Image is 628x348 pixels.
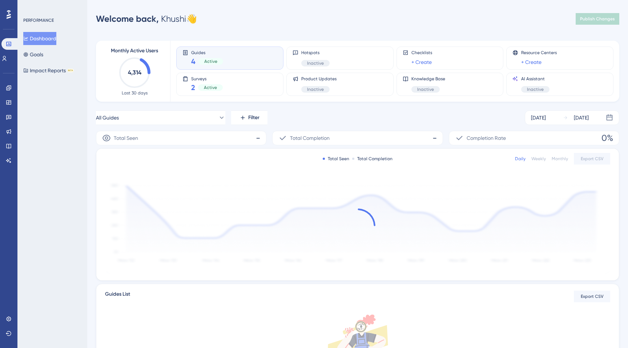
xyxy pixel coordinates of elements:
a: + Create [521,58,542,66]
span: Guides List [105,290,130,303]
span: Inactive [307,60,324,66]
span: Surveys [191,76,223,81]
span: AI Assistant [521,76,549,82]
span: Filter [248,113,259,122]
button: Impact ReportsBETA [23,64,74,77]
div: [DATE] [531,113,546,122]
span: Welcome back, [96,13,159,24]
button: All Guides [96,110,225,125]
span: 2 [191,82,195,93]
span: Inactive [527,86,544,92]
div: Weekly [531,156,546,162]
span: Total Completion [290,134,330,142]
button: Goals [23,48,43,61]
div: Total Seen [323,156,349,162]
div: Khushi 👋 [96,13,197,25]
div: Monthly [552,156,568,162]
button: Filter [231,110,267,125]
span: Knowledge Base [411,76,445,82]
button: Dashboard [23,32,56,45]
text: 4,314 [128,69,142,76]
div: [DATE] [574,113,589,122]
span: Active [204,85,217,90]
a: + Create [411,58,432,66]
span: Guides [191,50,223,55]
span: Export CSV [581,294,604,299]
span: Resource Centers [521,50,557,56]
span: - [256,132,260,144]
span: Inactive [417,86,434,92]
span: - [432,132,437,144]
div: BETA [67,69,74,72]
span: Export CSV [581,156,604,162]
div: Daily [515,156,526,162]
span: Active [204,58,217,64]
span: 4 [191,56,196,66]
button: Publish Changes [576,13,619,25]
span: Hotspots [301,50,330,56]
span: Inactive [307,86,324,92]
span: 0% [601,132,613,144]
span: Publish Changes [580,16,615,22]
button: Export CSV [574,291,610,302]
button: Export CSV [574,153,610,165]
span: Last 30 days [122,90,148,96]
span: Monthly Active Users [111,46,158,55]
span: All Guides [96,113,119,122]
span: Checklists [411,50,432,56]
span: Completion Rate [467,134,506,142]
span: Product Updates [301,76,337,82]
div: PERFORMANCE [23,17,54,23]
div: Total Completion [352,156,392,162]
span: Total Seen [114,134,138,142]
